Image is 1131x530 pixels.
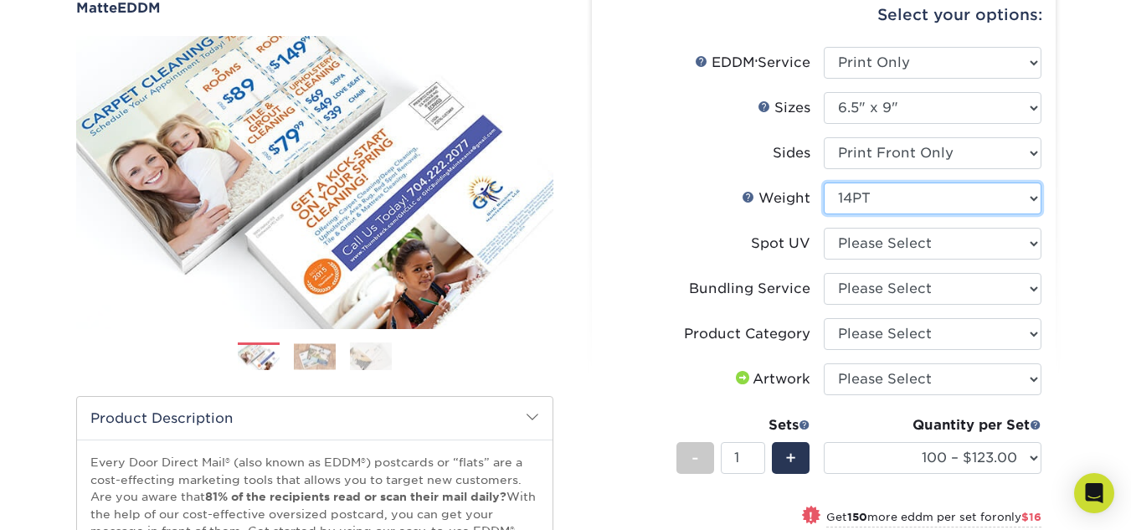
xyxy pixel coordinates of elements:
sup: ® [755,59,758,65]
div: EDDM Service [695,53,810,73]
h2: Product Description [77,397,553,440]
div: Quantity per Set [824,415,1041,435]
strong: 81% of the recipients read or scan their mail daily? [205,490,506,503]
div: Open Intercom Messenger [1074,473,1114,513]
img: EDDM 02 [294,343,336,369]
div: Product Category [684,324,810,344]
strong: 150 [847,511,867,523]
div: Bundling Service [689,279,810,299]
iframe: Google Customer Reviews [4,479,142,524]
span: $16 [1021,511,1041,523]
small: Get more eddm per set for [826,511,1041,527]
span: + [785,445,796,471]
img: EDDM 03 [350,342,392,371]
div: Spot UV [751,234,810,254]
div: Sizes [758,98,810,118]
div: Artwork [733,369,810,389]
img: EDDM 01 [238,344,280,372]
div: Sides [773,143,810,163]
span: ! [809,507,813,525]
div: Weight [742,188,810,208]
div: Sets [676,415,810,435]
span: - [691,445,699,471]
img: Matte 01 [76,24,553,342]
span: only [997,511,1041,523]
